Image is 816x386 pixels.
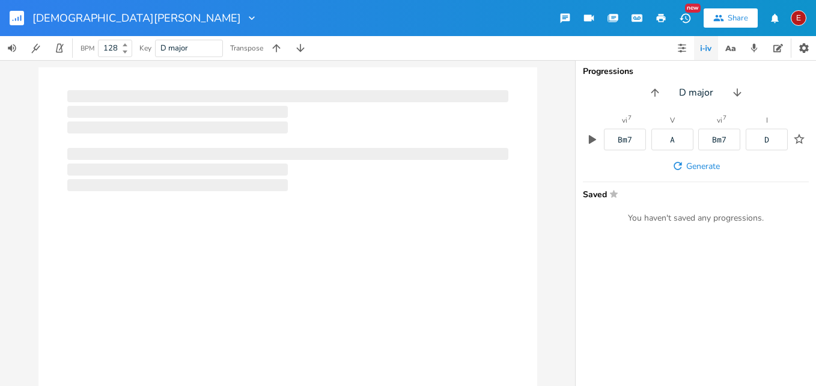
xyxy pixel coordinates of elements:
[618,136,632,144] div: Bm7
[628,115,632,121] sup: 7
[723,115,726,121] sup: 7
[791,4,806,32] button: E
[686,161,720,172] span: Generate
[583,67,809,76] div: Progressions
[685,4,701,13] div: New
[670,117,675,124] div: V
[583,189,802,198] span: Saved
[764,136,769,144] div: D
[160,43,188,54] span: D major
[32,13,241,23] span: [DEMOGRAPHIC_DATA][PERSON_NAME]
[712,136,726,144] div: Bm7
[622,117,627,124] div: vi
[673,7,697,29] button: New
[728,13,748,23] div: Share
[139,44,151,52] div: Key
[717,117,722,124] div: vi
[667,155,725,177] button: Generate
[679,86,713,100] span: D major
[766,117,768,124] div: I
[704,8,758,28] button: Share
[81,45,94,52] div: BPM
[583,213,809,224] div: You haven't saved any progressions.
[670,136,675,144] div: A
[230,44,263,52] div: Transpose
[791,10,806,26] div: ECMcCready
